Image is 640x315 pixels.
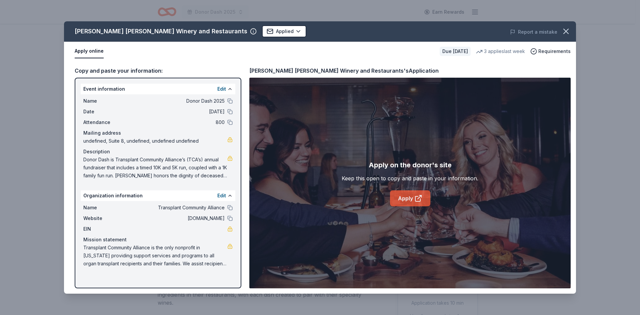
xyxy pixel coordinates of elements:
[81,84,235,94] div: Event information
[75,44,104,58] button: Apply online
[390,190,430,206] a: Apply
[83,129,233,137] div: Mailing address
[369,160,452,170] div: Apply on the donor's site
[81,190,235,201] div: Organization information
[83,225,128,233] span: EIN
[538,47,571,55] span: Requirements
[83,244,227,268] span: Transplant Community Alliance is the only nonprofit in [US_STATE] providing support services and ...
[249,66,439,75] div: [PERSON_NAME] [PERSON_NAME] Winery and Restaurants's Application
[83,214,128,222] span: Website
[217,192,226,200] button: Edit
[128,204,225,212] span: Transplant Community Alliance
[83,137,227,145] span: undefined, Suite 8, undefined, undefined undefined
[83,148,233,156] div: Description
[476,47,525,55] div: 3 applies last week
[128,108,225,116] span: [DATE]
[128,97,225,105] span: Donor Dash 2025
[83,236,233,244] div: Mission statement
[128,118,225,126] span: 800
[128,214,225,222] span: [DOMAIN_NAME]
[217,85,226,93] button: Edit
[440,47,471,56] div: Due [DATE]
[276,27,294,35] span: Applied
[510,28,557,36] button: Report a mistake
[83,204,128,212] span: Name
[75,26,247,37] div: [PERSON_NAME] [PERSON_NAME] Winery and Restaurants
[342,174,478,182] div: Keep this open to copy and paste in your information.
[83,156,227,180] span: Donor Dash is Transplant Community Alliance’s (TCA’s) annual fundraiser that includes a timed 10K...
[530,47,571,55] button: Requirements
[83,118,128,126] span: Attendance
[83,97,128,105] span: Name
[75,66,241,75] div: Copy and paste your information:
[83,108,128,116] span: Date
[262,25,306,37] button: Applied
